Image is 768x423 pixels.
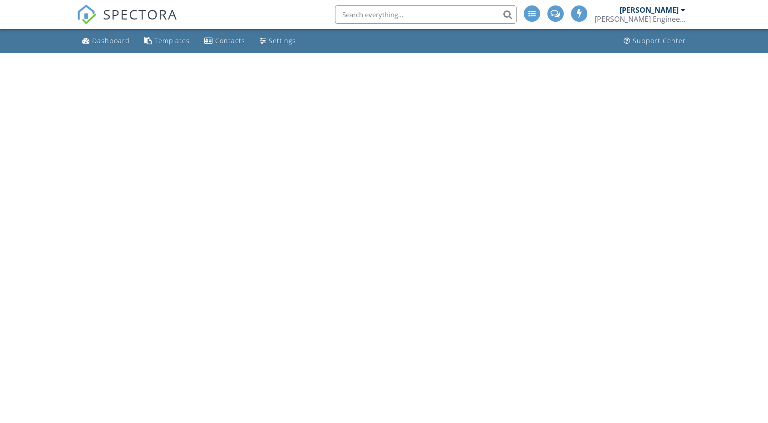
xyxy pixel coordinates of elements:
[269,36,296,45] div: Settings
[215,36,245,45] div: Contacts
[595,15,685,24] div: Schroeder Engineering, LLC
[256,33,300,49] a: Settings
[141,33,193,49] a: Templates
[154,36,190,45] div: Templates
[620,5,679,15] div: [PERSON_NAME]
[77,12,177,31] a: SPECTORA
[77,5,97,25] img: The Best Home Inspection Software - Spectora
[335,5,517,24] input: Search everything...
[620,33,689,49] a: Support Center
[92,36,130,45] div: Dashboard
[79,33,133,49] a: Dashboard
[103,5,177,24] span: SPECTORA
[201,33,249,49] a: Contacts
[633,36,686,45] div: Support Center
